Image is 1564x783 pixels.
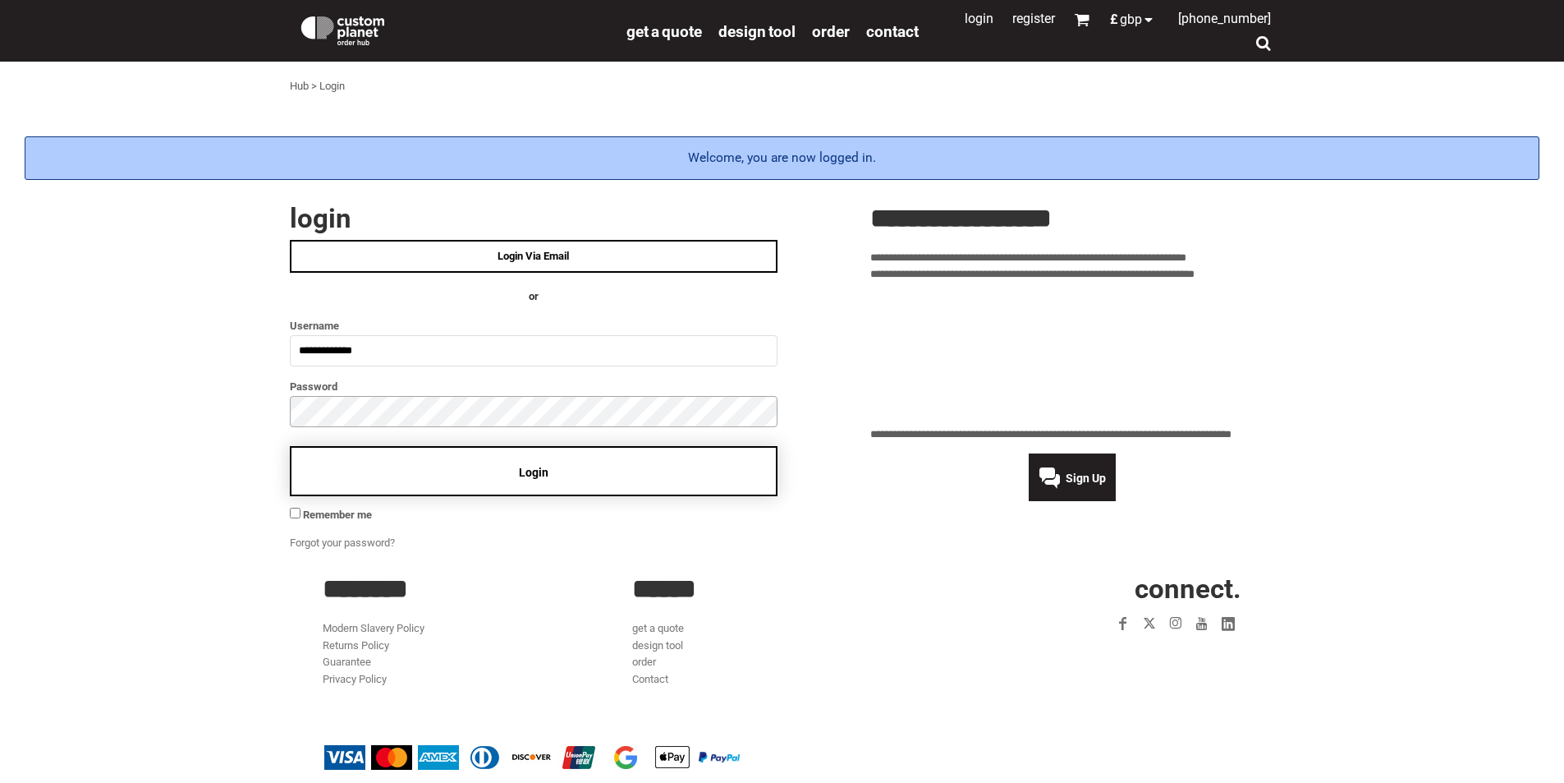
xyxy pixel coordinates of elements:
a: design tool [718,21,796,40]
label: Password [290,377,777,396]
a: Login Via Email [290,240,777,273]
a: Login [965,11,993,26]
input: Remember me [290,508,300,518]
span: £ [1110,13,1120,26]
a: Privacy Policy [323,673,387,685]
img: China UnionPay [558,745,599,770]
a: Modern Slavery Policy [323,622,424,634]
img: American Express [418,745,459,770]
span: Login [519,466,548,479]
img: Discover [511,745,553,770]
a: Forgot your password? [290,537,395,549]
img: Visa [324,745,365,770]
span: GBP [1120,13,1142,26]
span: Contact [866,22,919,41]
img: Diners Club [465,745,506,770]
img: Custom Planet [298,12,388,45]
a: order [812,21,850,40]
a: Custom Planet [290,4,618,53]
a: design tool [632,639,683,652]
img: PayPal [699,752,740,762]
iframe: Customer reviews powered by Trustpilot [870,293,1275,417]
img: Mastercard [371,745,412,770]
span: get a quote [626,22,702,41]
a: Contact [866,21,919,40]
a: Register [1012,11,1055,26]
span: order [812,22,850,41]
div: > [311,78,317,95]
a: get a quote [632,622,684,634]
span: Sign Up [1066,472,1106,485]
div: Welcome, you are now logged in. [25,136,1539,180]
span: [PHONE_NUMBER] [1178,11,1271,26]
label: Username [290,316,777,335]
span: design tool [718,22,796,41]
a: Contact [632,673,668,685]
span: Remember me [303,509,372,521]
a: order [632,656,656,668]
h2: CONNECT. [942,575,1241,602]
span: Login Via Email [498,250,569,262]
a: get a quote [626,21,702,40]
a: Hub [290,80,309,92]
img: Google Pay [605,745,646,770]
h2: Login [290,205,777,232]
div: Login [319,78,345,95]
a: Guarantee [323,656,371,668]
iframe: Customer reviews powered by Trustpilot [1015,647,1241,666]
img: Apple Pay [652,745,693,770]
h4: OR [290,288,777,306]
a: Returns Policy [323,639,389,652]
